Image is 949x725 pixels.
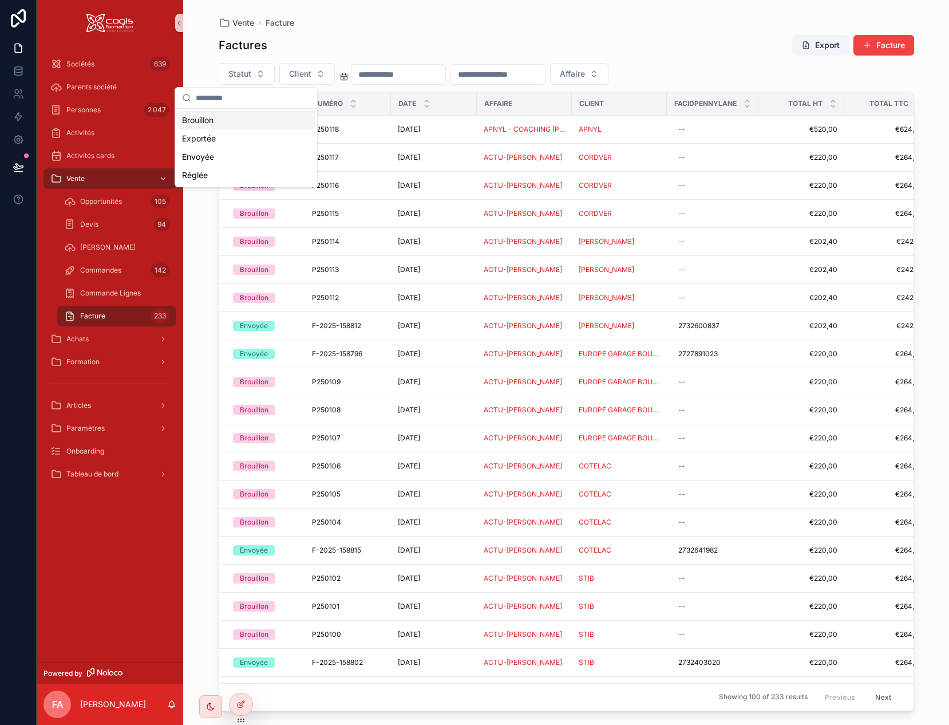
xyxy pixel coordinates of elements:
a: [DATE] [398,293,470,302]
a: P250115 [312,209,384,218]
span: €264,00 [851,462,923,471]
a: Envoyée [233,349,298,359]
span: EUROPE GARAGE BOURG [579,405,660,415]
span: [PERSON_NAME] [579,293,634,302]
a: 2732600837 [674,317,752,335]
span: Opportunités [80,197,122,206]
div: Réglée [177,166,315,184]
span: €220,00 [765,405,837,415]
a: ACTU-[PERSON_NAME] [484,377,565,387]
a: [DATE] [398,462,470,471]
a: €242,88 [851,265,923,274]
span: €220,00 [765,181,837,190]
a: €264,00 [851,405,923,415]
a: ACTU-[PERSON_NAME] [484,405,562,415]
a: ACTU-[PERSON_NAME] [484,321,565,330]
div: -- [678,237,685,246]
a: Articles [44,395,176,416]
a: Tableau de bord [44,464,176,484]
a: €264,00 [851,377,923,387]
div: Brouillon [240,489,268,499]
a: APNYL [579,125,602,134]
span: P250107 [312,434,341,443]
a: COTELAC [579,462,660,471]
span: [DATE] [398,125,420,134]
span: Parents société [66,82,117,92]
a: P250107 [312,434,384,443]
a: Sociétés639 [44,54,176,74]
a: ACTU-[PERSON_NAME] [484,293,565,302]
div: -- [678,209,685,218]
a: Vente [219,17,254,29]
span: [DATE] [398,434,420,443]
a: EUROPE GARAGE BOURG [579,349,660,358]
span: Activités cards [66,151,114,160]
button: Select Button [219,63,275,85]
a: Brouillon [233,377,298,387]
a: [DATE] [398,125,470,134]
a: Paramètres [44,418,176,439]
span: P250115 [312,209,339,218]
a: [DATE] [398,434,470,443]
a: €264,00 [851,434,923,443]
a: ACTU-[PERSON_NAME] [484,405,565,415]
a: [DATE] [398,265,470,274]
div: Brouillon [240,461,268,471]
a: [PERSON_NAME] [579,321,660,330]
span: ACTU-[PERSON_NAME] [484,321,562,330]
a: €264,00 [851,153,923,162]
a: CORDVER [579,209,612,218]
a: EUROPE GARAGE BOURG [579,377,660,387]
span: [DATE] [398,153,420,162]
div: -- [678,125,685,134]
div: -- [678,434,685,443]
div: Brouillon [240,405,268,415]
div: -- [678,265,685,274]
span: P250109 [312,377,341,387]
span: Sociétés [66,60,94,69]
span: [DATE] [398,405,420,415]
a: P250109 [312,377,384,387]
div: Brouillon [240,377,268,387]
span: ACTU-[PERSON_NAME] [484,377,562,387]
a: €220,00 [765,349,837,358]
a: [DATE] [398,237,470,246]
a: [PERSON_NAME] [579,265,634,274]
div: Brouillon [240,208,268,219]
span: Facture [80,312,105,321]
span: [DATE] [398,265,420,274]
span: 2732600837 [678,321,719,330]
button: Export [792,35,849,56]
a: €242,88 [851,237,923,246]
div: -- [678,405,685,415]
span: Onboarding [66,447,104,456]
a: [PERSON_NAME] [579,321,634,330]
div: 94 [154,218,169,231]
a: -- [674,261,752,279]
a: CORDVER [579,153,612,162]
span: Facture [266,17,294,29]
div: -- [678,377,685,387]
div: -- [678,181,685,190]
a: -- [674,373,752,391]
a: €520,00 [765,125,837,134]
a: P250117 [312,153,384,162]
span: [DATE] [398,349,420,358]
a: [PERSON_NAME] [579,265,660,274]
a: APNYL [579,125,660,134]
a: APNYL - COACHING [PERSON_NAME] [484,125,565,134]
span: P250116 [312,181,339,190]
div: Envoyée [177,148,315,166]
span: Articles [66,401,91,410]
a: €220,00 [765,434,837,443]
a: [DATE] [398,377,470,387]
a: ACTU-[PERSON_NAME] [484,181,565,190]
a: Activités [44,123,176,143]
a: Envoyée [233,321,298,331]
a: €202,40 [765,265,837,274]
